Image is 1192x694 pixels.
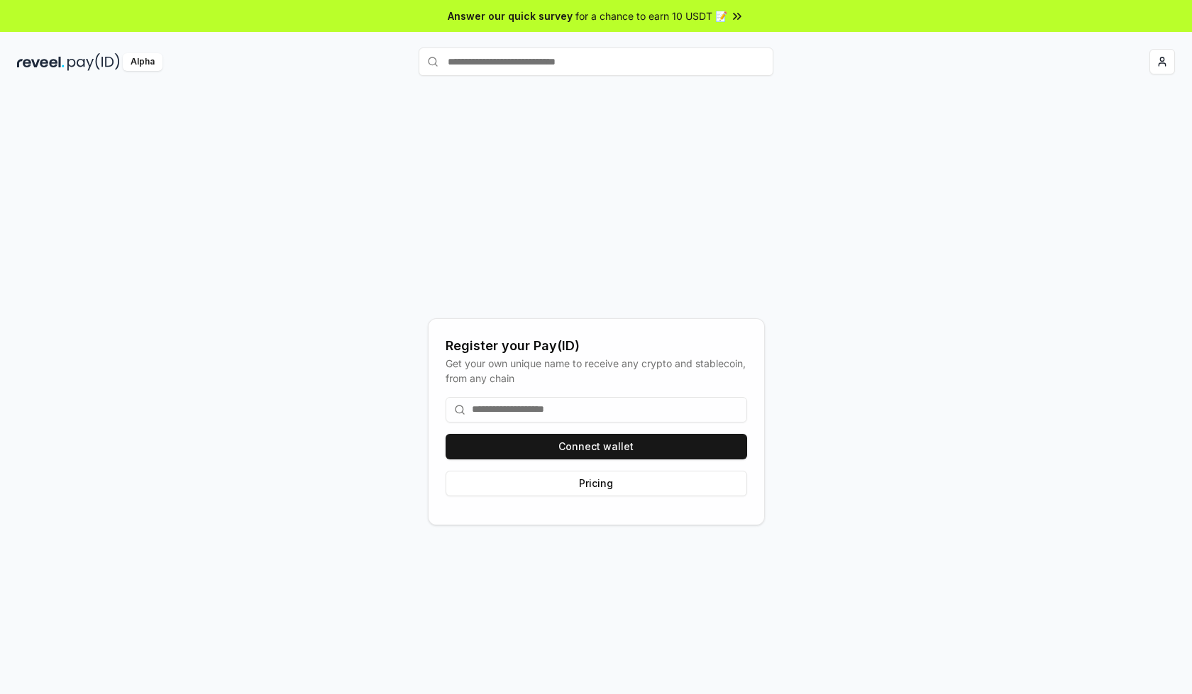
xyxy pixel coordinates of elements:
[446,336,747,356] div: Register your Pay(ID)
[446,471,747,496] button: Pricing
[448,9,573,23] span: Answer our quick survey
[446,434,747,459] button: Connect wallet
[446,356,747,386] div: Get your own unique name to receive any crypto and stablecoin, from any chain
[123,53,162,71] div: Alpha
[17,53,65,71] img: reveel_dark
[67,53,120,71] img: pay_id
[575,9,727,23] span: for a chance to earn 10 USDT 📝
